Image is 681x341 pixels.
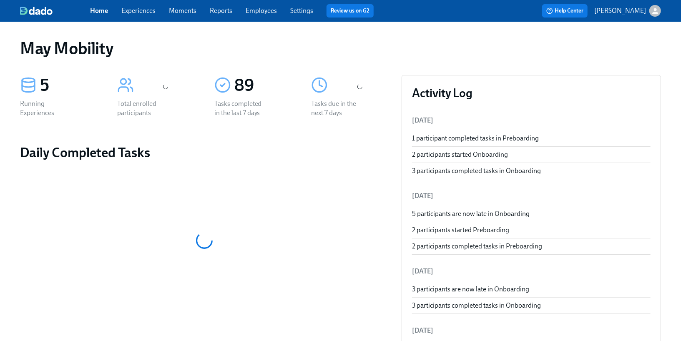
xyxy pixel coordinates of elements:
[20,99,73,118] div: Running Experiences
[290,7,313,15] a: Settings
[412,261,651,281] li: [DATE]
[20,144,388,161] h2: Daily Completed Tasks
[412,301,651,310] div: 3 participants completed tasks in Onboarding
[311,99,364,118] div: Tasks due in the next 7 days
[234,75,291,96] div: 89
[40,75,97,96] div: 5
[210,7,232,15] a: Reports
[412,116,433,124] span: [DATE]
[594,5,661,17] button: [PERSON_NAME]
[542,4,588,18] button: Help Center
[331,7,369,15] a: Review us on G2
[412,85,651,100] h3: Activity Log
[412,209,651,218] div: 5 participants are now late in Onboarding
[412,150,651,159] div: 2 participants started Onboarding
[412,321,651,341] li: [DATE]
[594,6,646,15] p: [PERSON_NAME]
[546,7,583,15] span: Help Center
[214,99,268,118] div: Tasks completed in the last 7 days
[169,7,196,15] a: Moments
[412,242,651,251] div: 2 participants completed tasks in Preboarding
[327,4,374,18] button: Review us on G2
[412,166,651,176] div: 3 participants completed tasks in Onboarding
[412,226,651,235] div: 2 participants started Preboarding
[117,99,171,118] div: Total enrolled participants
[20,7,53,15] img: dado
[121,7,156,15] a: Experiences
[412,285,651,294] div: 3 participants are now late in Onboarding
[90,7,108,15] a: Home
[246,7,277,15] a: Employees
[412,186,651,206] li: [DATE]
[20,7,90,15] a: dado
[412,134,651,143] div: 1 participant completed tasks in Preboarding
[20,38,113,58] h1: May Mobility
